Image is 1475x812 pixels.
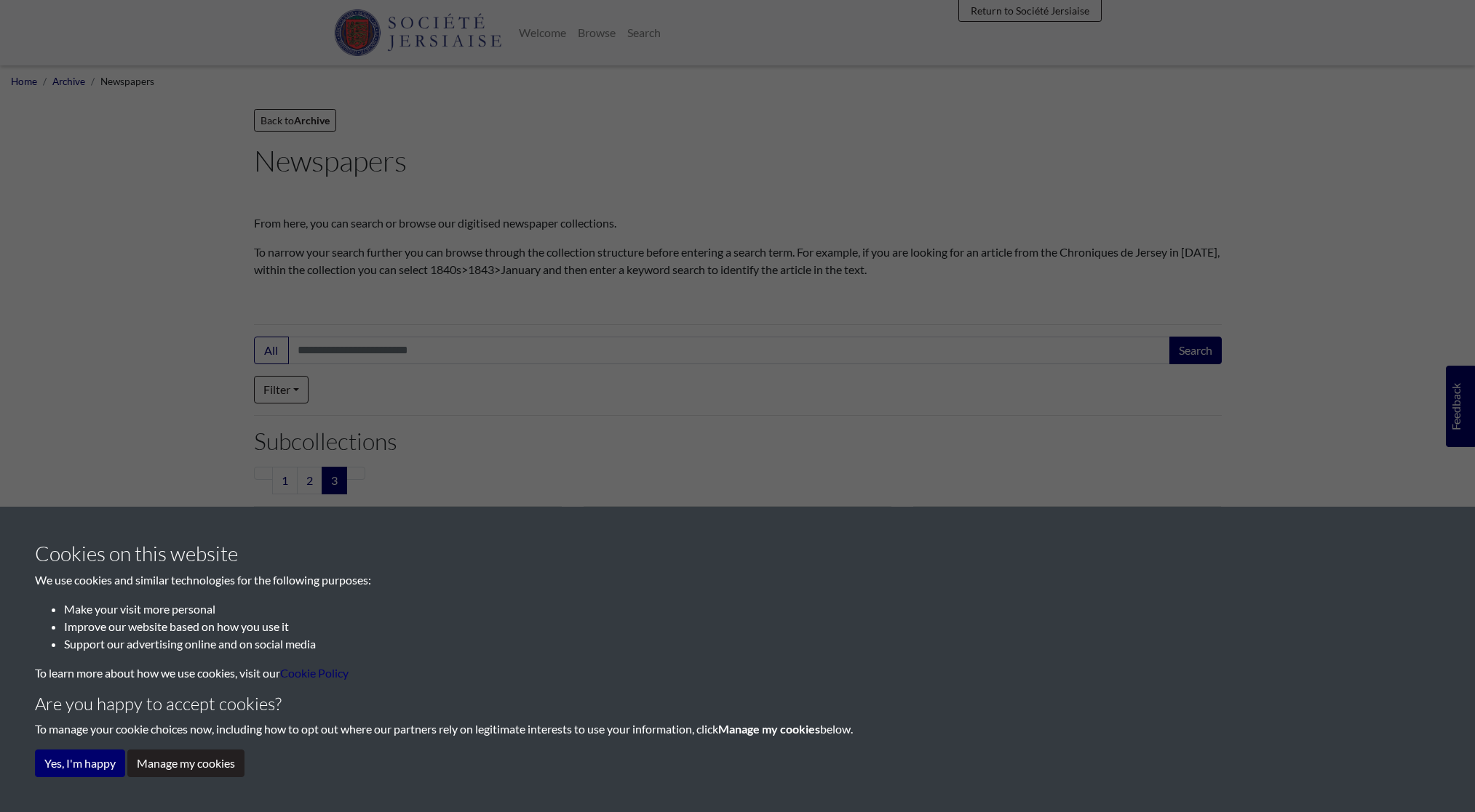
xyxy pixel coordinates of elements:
[64,635,1440,653] li: Support our advertising online and on social media
[64,600,1440,618] li: Make your visit more personal
[35,571,1440,589] p: We use cookies and similar technologies for the following purposes:
[35,664,1440,682] p: To learn more about how we use cookies, visit our
[718,722,820,736] strong: Manage my cookies
[35,749,125,777] button: Yes, I'm happy
[64,618,1440,635] li: Improve our website based on how you use it
[127,749,244,777] button: Manage my cookies
[280,666,349,680] a: learn more about cookies
[35,542,1440,566] h3: Cookies on this website
[35,720,1440,738] p: To manage your cookie choices now, including how to opt out where our partners rely on legitimate...
[35,694,1440,715] h4: Are you happy to accept cookies?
